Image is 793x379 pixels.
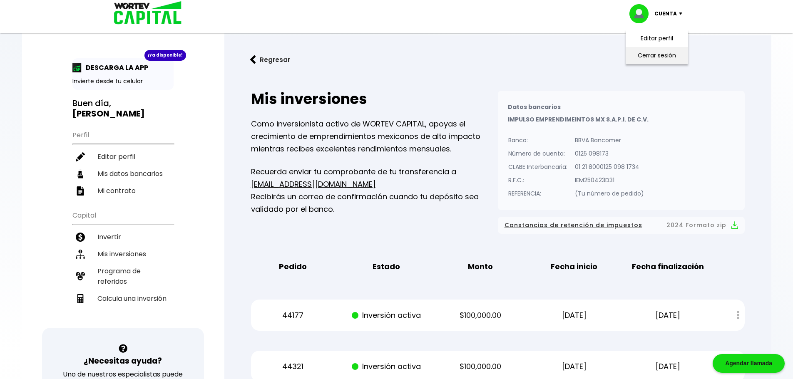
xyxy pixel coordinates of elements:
[508,103,561,111] b: Datos bancarios
[505,220,642,230] span: Constancias de retención de impuestos
[508,115,649,124] b: IMPULSO EMPRENDIMEINTOS MX S.A.P.I. DE C.V.
[641,34,673,43] a: Editar perfil
[575,161,644,173] p: 01 21 8000125 098 1734
[373,260,400,273] b: Estado
[251,118,498,155] p: Como inversionista activo de WORTEV CAPITAL, apoyas el crecimiento de emprendimientos mexicanos d...
[508,187,567,200] p: REFERENCIA:
[505,220,738,230] button: Constancias de retención de impuestos2024 Formato zip
[72,245,174,263] a: Mis inversiones
[441,309,520,322] p: $100,000.00
[72,77,174,86] p: Invierte desde tu celular
[677,12,688,15] img: icon-down
[72,165,174,182] a: Mis datos bancarios
[72,148,174,165] a: Editar perfil
[575,134,644,146] p: BBVA Bancomer
[534,309,614,322] p: [DATE]
[575,174,644,186] p: IEM250423D31
[508,134,567,146] p: Banco:
[508,174,567,186] p: R.F.C.:
[72,182,174,199] a: Mi contrato
[575,187,644,200] p: (Tu número de pedido)
[251,179,376,189] a: [EMAIL_ADDRESS][DOMAIN_NAME]
[72,98,174,119] h3: Buen día,
[629,360,708,373] p: [DATE]
[441,360,520,373] p: $100,000.00
[253,309,332,322] p: 44177
[76,186,85,196] img: contrato-icon.f2db500c.svg
[76,250,85,259] img: inversiones-icon.6695dc30.svg
[713,354,785,373] div: Agendar llamada
[347,309,426,322] p: Inversión activa
[654,7,677,20] p: Cuenta
[72,228,174,245] a: Invertir
[238,49,758,71] a: flecha izquierdaRegresar
[76,169,85,178] img: datos-icon.10cf9172.svg
[72,263,174,290] a: Programa de referidos
[629,4,654,23] img: profile-image
[632,260,704,273] b: Fecha finalización
[251,91,498,107] h2: Mis inversiones
[279,260,307,273] b: Pedido
[238,49,303,71] button: Regresar
[551,260,597,273] b: Fecha inicio
[629,309,708,322] p: [DATE]
[72,108,145,119] b: [PERSON_NAME]
[624,47,690,64] li: Cerrar sesión
[72,206,174,328] ul: Capital
[508,161,567,173] p: CLABE Interbancaria:
[250,55,256,64] img: flecha izquierda
[253,360,332,373] p: 44321
[144,50,186,61] div: ¡Ya disponible!
[575,147,644,160] p: 0125 098173
[76,152,85,161] img: editar-icon.952d3147.svg
[72,290,174,307] a: Calcula una inversión
[76,272,85,281] img: recomiendanos-icon.9b8e9327.svg
[84,355,162,367] h3: ¿Necesitas ayuda?
[347,360,426,373] p: Inversión activa
[251,166,498,216] p: Recuerda enviar tu comprobante de tu transferencia a Recibirás un correo de confirmación cuando t...
[82,62,148,73] p: DESCARGA LA APP
[508,147,567,160] p: Número de cuenta:
[468,260,493,273] b: Monto
[72,63,82,72] img: app-icon
[534,360,614,373] p: [DATE]
[72,126,174,199] ul: Perfil
[76,233,85,242] img: invertir-icon.b3b967d7.svg
[76,294,85,303] img: calculadora-icon.17d418c4.svg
